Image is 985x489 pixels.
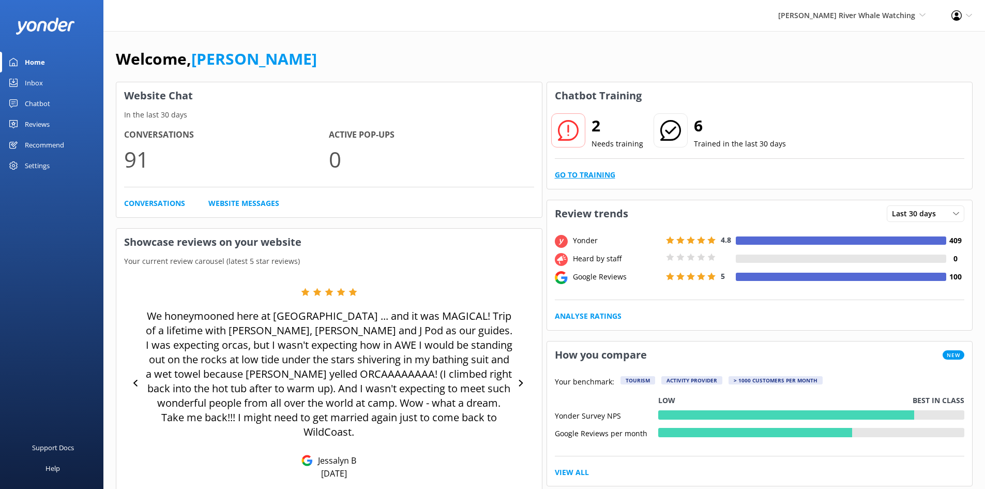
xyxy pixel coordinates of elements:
[892,208,942,219] span: Last 30 days
[658,395,675,406] p: Low
[555,376,614,389] p: Your benchmark:
[721,271,725,281] span: 5
[547,200,636,227] h3: Review trends
[555,410,658,420] div: Yonder Survey NPS
[555,428,658,437] div: Google Reviews per month
[946,235,964,246] h4: 409
[301,455,313,466] img: Google Reviews
[570,271,663,283] div: Google Reviews
[313,455,356,466] p: Jessalyn B
[946,271,964,283] h4: 100
[547,82,649,109] h3: Chatbot Training
[592,138,643,150] p: Needs training
[116,229,542,256] h3: Showcase reviews on your website
[191,48,317,69] a: [PERSON_NAME]
[555,310,622,322] a: Analyse Ratings
[721,235,731,245] span: 4.8
[116,109,542,121] p: In the last 30 days
[570,235,663,246] div: Yonder
[913,395,964,406] p: Best in class
[694,138,786,150] p: Trained in the last 30 days
[729,376,823,384] div: > 1000 customers per month
[661,376,722,384] div: Activity Provider
[145,309,513,439] p: We honeymooned here at [GEOGRAPHIC_DATA] ... and it was MAGICAL! Trip of a lifetime with [PERSON_...
[25,93,50,114] div: Chatbot
[620,376,655,384] div: Tourism
[25,52,45,72] div: Home
[555,169,615,181] a: Go to Training
[32,437,74,458] div: Support Docs
[46,458,60,479] div: Help
[124,128,329,142] h4: Conversations
[25,114,50,135] div: Reviews
[555,467,589,478] a: View All
[943,350,964,360] span: New
[208,198,279,209] a: Website Messages
[778,10,915,20] span: [PERSON_NAME] River Whale Watching
[321,468,347,479] p: [DATE]
[694,113,786,138] h2: 6
[25,135,64,155] div: Recommend
[116,47,317,71] h1: Welcome,
[946,253,964,264] h4: 0
[570,253,663,264] div: Heard by staff
[116,82,542,109] h3: Website Chat
[25,72,43,93] div: Inbox
[124,198,185,209] a: Conversations
[547,342,655,368] h3: How you compare
[329,142,534,176] p: 0
[116,256,542,267] p: Your current review carousel (latest 5 star reviews)
[16,18,75,35] img: yonder-white-logo.png
[25,155,50,176] div: Settings
[329,128,534,142] h4: Active Pop-ups
[124,142,329,176] p: 91
[592,113,643,138] h2: 2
